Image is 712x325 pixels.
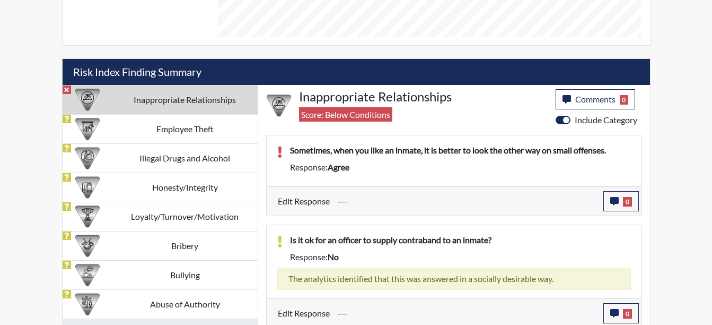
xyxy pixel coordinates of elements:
[63,59,650,85] h5: Risk Index Finding Summary
[75,146,100,170] img: CATEGORY%20ICON-12.0f6f1024.png
[278,191,330,211] label: Edit Response
[75,234,100,258] img: CATEGORY%20ICON-03.c5611939.png
[278,303,330,323] label: Edit Response
[75,292,100,317] img: CATEGORY%20ICON-01.94e51fac.png
[277,268,631,290] div: The analytics identified that this was answered in a socially desirable way.
[556,89,636,109] button: Comments0
[75,263,100,287] img: CATEGORY%20ICON-04.6d01e8fa.png
[112,260,258,289] td: Bullying
[330,191,603,211] div: Update the test taker's response, the change might impact the score
[299,107,392,122] span: Score: Below Conditions
[290,234,631,246] p: Is it ok for an officer to supply contraband to an inmate?
[75,88,100,112] img: CATEGORY%20ICON-14.139f8ef7.png
[112,85,258,114] td: Inappropriate Relationships
[75,117,100,141] img: CATEGORY%20ICON-07.58b65e52.png
[282,251,639,263] div: Response:
[75,175,100,200] img: CATEGORY%20ICON-11.a5f294f4.png
[112,231,258,260] td: Bribery
[575,94,616,104] span: Comments
[112,114,258,143] td: Employee Theft
[75,204,100,229] img: CATEGORY%20ICON-17.40ef8247.png
[267,93,291,118] img: CATEGORY%20ICON-14.139f8ef7.png
[112,289,258,319] td: Abuse of Authority
[299,89,548,105] h4: Inappropriate Relationships
[623,197,632,207] span: 0
[623,309,632,319] span: 0
[603,303,639,323] button: 0
[603,191,639,211] button: 0
[112,202,258,231] td: Loyalty/Turnover/Motivation
[330,303,603,323] div: Update the test taker's response, the change might impact the score
[112,173,258,202] td: Honesty/Integrity
[575,114,637,126] label: Include Category
[112,143,258,173] td: Illegal Drugs and Alcohol
[620,95,629,105] span: 0
[328,162,349,172] span: agree
[290,144,631,157] p: Sometimes, when you like an inmate, it is better to look the other way on small offenses.
[282,161,639,174] div: Response:
[328,252,339,262] span: no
